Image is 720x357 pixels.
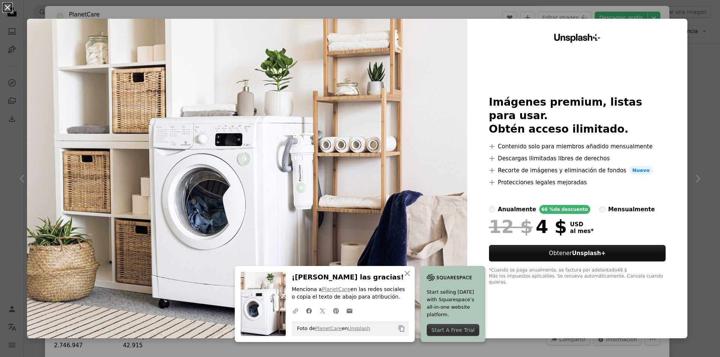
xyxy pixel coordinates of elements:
[427,272,472,283] img: file-1705255347840-230a6ab5bca9image
[489,245,666,261] button: ObtenerUnsplash+
[302,303,316,318] a: Comparte en Facebook
[489,267,666,285] div: *Cuando se paga anualmente, se factura por adelantado 48 $ Más los impuestos aplicables. Se renue...
[316,303,329,318] a: Comparte en Twitter
[629,166,652,175] span: Nuevo
[292,272,409,283] h3: ¡[PERSON_NAME] las gracias!
[608,205,655,214] div: mensualmente
[489,178,666,187] li: Protecciones legales mejoradas
[489,206,495,212] input: anualmente66 %de descuento
[539,205,590,214] div: 66 % de descuento
[489,96,666,136] h2: Imágenes premium, listas para usar. Obtén acceso ilimitado.
[315,326,342,331] a: PlanetCare
[489,217,567,236] div: 4 $
[599,206,605,212] input: mensualmente
[427,324,479,336] div: Start A Free Trial
[570,221,594,228] span: USD
[427,288,479,318] span: Start selling [DATE] with Squarespace’s all-in-one website platform.
[292,286,409,301] p: Menciona a en las redes sociales o copia el texto de abajo para atribución.
[498,205,536,214] div: anualmente
[489,142,666,151] li: Contenido solo para miembros añadido mensualmente
[489,166,666,175] li: Recorte de imágenes y eliminación de fondos
[343,303,356,318] a: Comparte por correo electrónico
[322,286,350,292] a: PlanetCare
[489,217,533,236] span: 12 $
[572,250,606,257] strong: Unsplash+
[293,323,370,335] span: Foto de en
[395,322,408,335] button: Copiar al portapapeles
[348,326,370,331] a: Unsplash
[421,266,485,342] a: Start selling [DATE] with Squarespace’s all-in-one website platform.Start A Free Trial
[570,228,594,235] span: al mes *
[489,154,666,163] li: Descargas ilimitadas libres de derechos
[329,303,343,318] a: Comparte en Pinterest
